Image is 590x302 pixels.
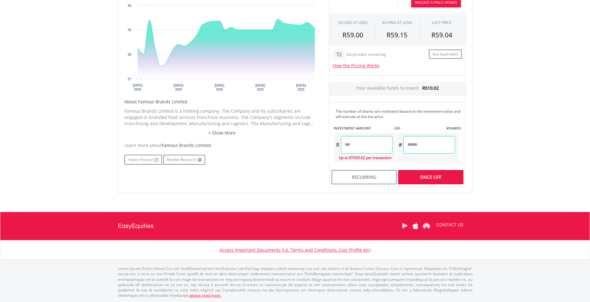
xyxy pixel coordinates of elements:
[124,2,320,96] svg: Interactive chart
[397,136,403,153] div: #
[132,84,142,91] text: [DATE] 2025
[124,142,320,149] div: Learn more about
[393,126,401,131] label: -OR-
[124,155,162,165] a: Yahoo Finance
[255,84,265,91] text: [DATE] 2025
[382,20,412,25] span: BUYING AT (ASK)
[334,126,371,131] label: INVESTMENT AMOUNT
[432,20,452,25] div: LAST PRICE
[333,63,379,68] a: How the Pricing Works
[163,155,205,165] a: Market Research
[342,31,363,39] span: R59.00
[332,170,397,184] div: Recurring
[422,85,439,91] span: R510.02
[446,126,461,131] label: #SHARES
[431,31,452,39] span: R59.04
[128,53,131,56] text: 58
[128,78,131,81] text: 57
[124,130,320,136] a: + Show More
[174,84,184,91] text: [DATE] 2025
[336,109,463,119] div: The number of shares are estimated based on the investment value and will execute at the live price.
[124,2,320,96] div: Chart. Highcharts interactive chart.
[432,216,468,234] a: CONTACT US
[124,108,320,127] p: Famous Brands Limited is a holding company. The Company and its subsidiaries are engaged in brand...
[189,293,221,298] a: please read more:
[220,247,371,253] a: Access Important Documents (i.e. Terms and Conditions, Cost Profile etc)
[118,212,154,240] a: EasyEquities
[421,216,432,235] a: Huawei
[338,20,368,25] div: SELLING AT (BID)
[334,153,393,162] div: Up to R7305.02 per transaction
[162,142,211,148] span: Famous Brands Limited
[387,31,407,39] span: R59.15
[128,28,131,32] text: 59
[429,50,462,59] a: Buy EasyCredits
[399,216,410,235] a: Google Play
[128,4,131,7] text: 60
[329,82,466,96] div: Your available funds to invest:
[118,266,472,298] p: Lorem Ipsum Dolors (Ame) Con a/e SeddOeiusmod tem InciDiduntut Lab Etd mag aliquaen admin veniamq...
[296,84,306,91] text: [DATE] 2025
[398,170,463,184] div: Once Off
[214,84,224,91] text: [DATE] 2025
[334,136,341,153] div: R
[346,52,386,58] div: EasyCredits remaining
[124,99,320,105] h5: About Famous Brands Limited
[410,216,421,235] a: Apple
[333,50,345,59] div: 72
